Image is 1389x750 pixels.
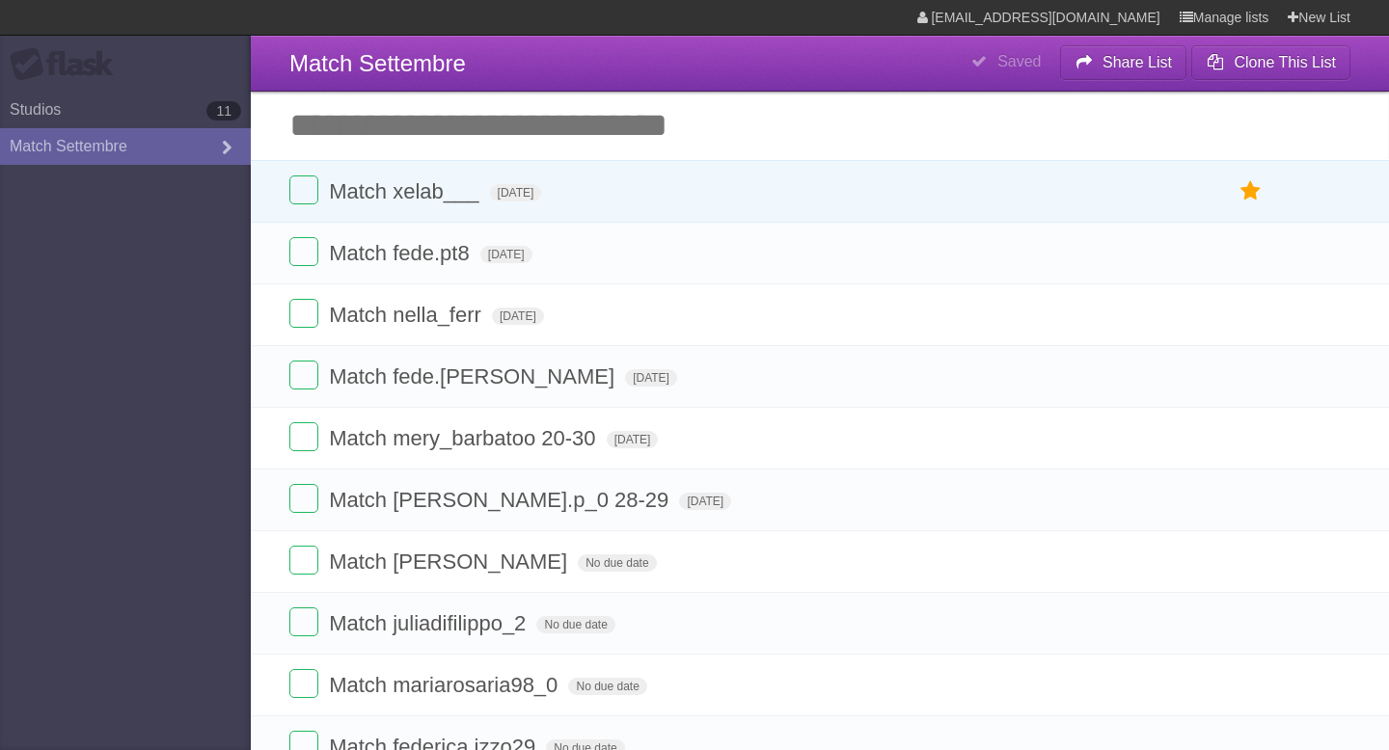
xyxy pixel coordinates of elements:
[289,361,318,389] label: Done
[329,426,600,450] span: Match mery_barbatoo 20-30
[289,546,318,575] label: Done
[490,184,542,201] span: [DATE]
[289,422,318,451] label: Done
[329,241,475,265] span: Match fede.pt8
[289,484,318,513] label: Done
[289,237,318,266] label: Done
[480,246,532,263] span: [DATE]
[1103,54,1172,70] b: Share List
[607,431,659,448] span: [DATE]
[10,47,125,82] div: Flask
[625,369,677,387] span: [DATE]
[289,175,318,204] label: Done
[1060,45,1187,80] button: Share List
[289,299,318,328] label: Done
[289,669,318,698] label: Done
[329,303,486,327] span: Match nella_ferr
[578,554,656,572] span: No due date
[329,611,531,635] span: Match juliadifilippo_2
[1233,175,1269,207] label: Star task
[329,549,572,574] span: Match [PERSON_NAME]
[997,53,1041,69] b: Saved
[568,678,646,695] span: No due date
[329,179,483,203] span: Match xelab___
[206,101,241,121] b: 11
[679,493,731,510] span: [DATE]
[1191,45,1350,80] button: Clone This List
[492,308,544,325] span: [DATE]
[536,616,614,633] span: No due date
[289,607,318,636] label: Done
[329,488,673,512] span: Match [PERSON_NAME].p_0 28-29
[289,50,466,76] span: Match Settembre
[1234,54,1336,70] b: Clone This List
[329,673,562,697] span: Match mariarosaria98_0
[329,364,619,388] span: Match fede.[PERSON_NAME]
